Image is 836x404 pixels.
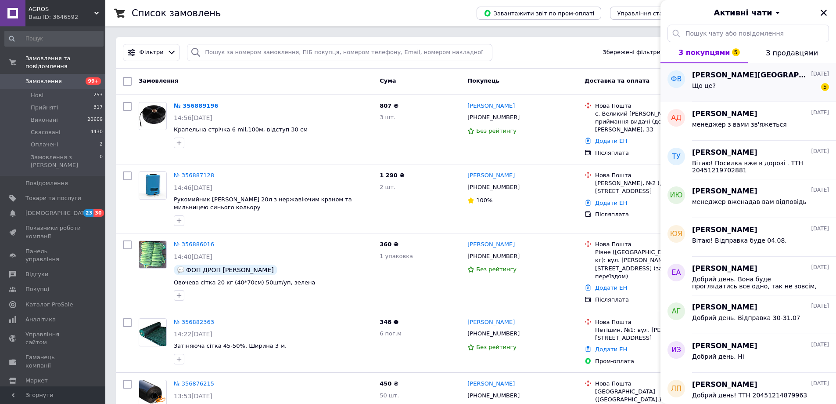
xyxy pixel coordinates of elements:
[671,345,681,355] span: ИЗ
[811,341,829,349] span: [DATE]
[811,264,829,271] span: [DATE]
[595,211,718,218] div: Післяплата
[692,121,787,128] span: менеджер з вами зв'яжеться
[380,253,413,259] span: 1 упаковка
[174,126,308,133] span: Крапельна стрічка 6 mil,100м, відступ 30 см
[595,346,627,353] a: Додати ЕН
[140,48,164,57] span: Фільтри
[660,141,836,179] button: ТУ[PERSON_NAME][DATE]Вітаю! Посилка вже в дорозі . ТТН 20451219702881
[595,179,718,195] div: [PERSON_NAME], №2 (до 30 кг): вул. [STREET_ADDRESS]
[692,225,757,235] span: [PERSON_NAME]
[595,200,627,206] a: Додати ЕН
[672,306,681,317] span: АГ
[692,198,807,205] span: менеджер вженадав вам відповідь
[380,319,398,325] span: 348 ₴
[25,55,105,70] span: Замовлення та повідомлення
[467,240,515,249] a: [PERSON_NAME]
[818,7,829,18] button: Закрити
[811,186,829,194] span: [DATE]
[466,182,521,193] div: [PHONE_NUMBER]
[174,196,352,211] span: Рукомийник [PERSON_NAME] 20л з нержавіючим краном та мильницею синього кольору
[139,318,167,346] a: Фото товару
[692,70,809,80] span: [PERSON_NAME][GEOGRAPHIC_DATA]
[603,48,662,57] span: Збережені фільтри:
[380,114,395,120] span: 3 шт.
[595,318,718,326] div: Нова Пошта
[671,268,681,278] span: ЕА
[821,83,829,91] span: 5
[139,172,166,199] img: Фото товару
[595,102,718,110] div: Нова Пошта
[25,209,90,217] span: [DEMOGRAPHIC_DATA]
[595,138,627,144] a: Додати ЕН
[466,251,521,262] div: [PHONE_NUMBER]
[31,141,58,149] span: Оплачені
[25,285,49,293] span: Покупці
[25,377,48,385] span: Маркет
[617,10,684,17] span: Управління статусами
[4,31,104,47] input: Пошук
[610,7,691,20] button: Управління статусами
[678,48,730,57] span: З покупцями
[31,128,61,136] span: Скасовані
[174,279,315,286] a: Овочева сітка 20 кг (40*70см) 50шт/уп, зелена
[692,264,757,274] span: [PERSON_NAME]
[87,116,103,124] span: 20609
[811,380,829,387] span: [DATE]
[174,172,214,178] a: № 356887128
[380,172,404,178] span: 1 290 ₴
[139,240,167,269] a: Фото товару
[177,266,184,273] img: :speech_balloon:
[671,113,681,123] span: АД
[25,179,68,187] span: Повідомлення
[29,13,105,21] div: Ваш ID: 3646592
[139,241,166,268] img: Фото товару
[660,295,836,334] button: АГ[PERSON_NAME][DATE]Добрий день. Відправка 30-31.07
[25,224,81,240] span: Показники роботи компанії
[595,380,718,388] div: Нова Пошта
[380,102,398,109] span: 807 ₴
[93,104,103,112] span: 317
[672,152,681,162] span: ТУ
[25,316,56,324] span: Аналітика
[692,109,757,119] span: [PERSON_NAME]
[685,7,811,18] button: Активні чати
[174,319,214,325] a: № 356882363
[380,77,396,84] span: Cума
[139,102,167,130] a: Фото товару
[484,9,594,17] span: Завантажити звіт по пром-оплаті
[671,74,682,84] span: ФВ
[692,276,817,290] span: Добрий день. Вона буде проглядатись все одно, так не зовсім, але силуетно, з відстані +/-2 м , бу...
[29,5,94,13] span: AGROS
[90,128,103,136] span: 4430
[670,229,682,239] span: ЮЯ
[31,91,43,99] span: Нові
[100,153,103,169] span: 0
[595,248,718,280] div: Рівне ([GEOGRAPHIC_DATA].), №13 (до 30 кг): вул. [PERSON_NAME][STREET_ADDRESS] (за залізн. переїз...
[595,284,627,291] a: Додати ЕН
[467,77,499,84] span: Покупець
[476,344,517,350] span: Без рейтингу
[660,42,748,63] button: З покупцями5
[139,104,166,128] img: Фото товару
[660,63,836,102] button: ФВ[PERSON_NAME][GEOGRAPHIC_DATA][DATE]Що це?5
[174,102,219,109] a: № 356889196
[595,149,718,157] div: Післяплата
[811,302,829,310] span: [DATE]
[811,225,829,233] span: [DATE]
[31,104,58,112] span: Прийняті
[466,112,521,123] div: [PHONE_NUMBER]
[100,141,103,149] span: 2
[476,266,517,273] span: Без рейтингу
[86,77,101,85] span: 99+
[467,171,515,180] a: [PERSON_NAME]
[748,42,836,63] button: З продавцями
[671,384,682,394] span: ЛП
[25,247,81,263] span: Панель управління
[174,380,214,387] a: № 356876215
[186,266,274,273] span: ФОП ДРОП [PERSON_NAME]
[174,342,287,349] a: Затіняюча сітка 45-50%. Ширина 3 м.
[174,241,214,247] a: № 356886016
